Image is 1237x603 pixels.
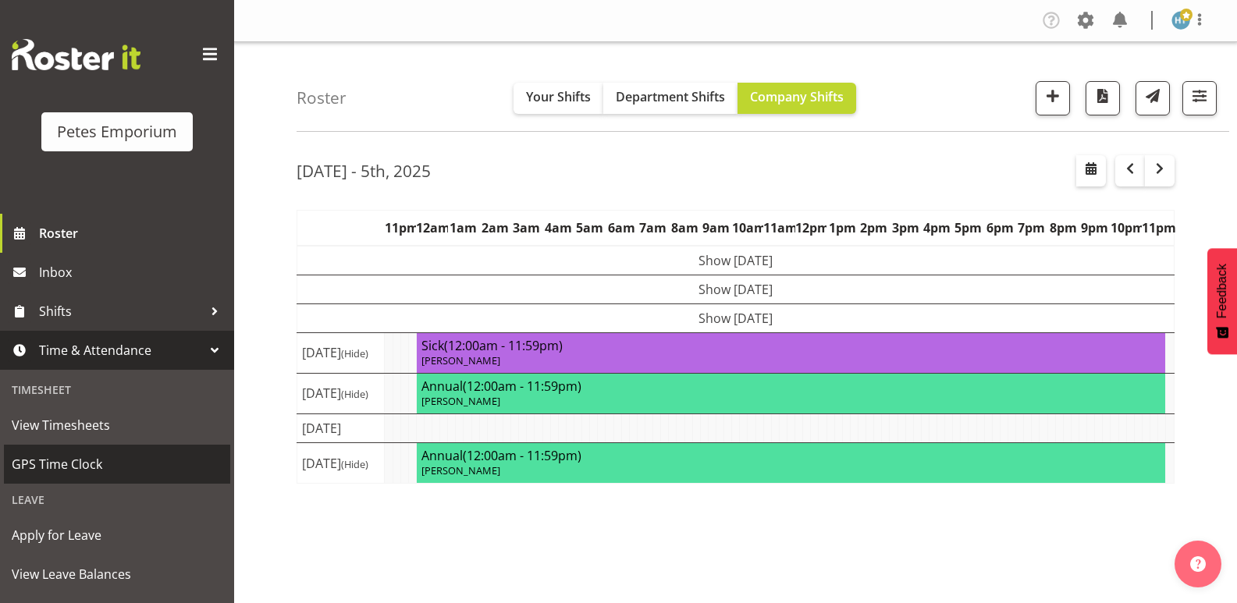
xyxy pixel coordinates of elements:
[1207,248,1237,354] button: Feedback - Show survey
[1182,81,1217,115] button: Filter Shifts
[1111,210,1142,246] th: 10pm
[421,338,1161,353] h4: Sick
[421,378,1161,394] h4: Annual
[826,210,858,246] th: 1pm
[297,373,385,413] td: [DATE]
[39,300,203,323] span: Shifts
[4,555,230,594] a: View Leave Balances
[953,210,984,246] th: 5pm
[57,120,177,144] div: Petes Emporium
[4,406,230,445] a: View Timesheets
[39,222,226,245] span: Roster
[39,261,226,284] span: Inbox
[1171,11,1190,30] img: helena-tomlin701.jpg
[795,210,826,246] th: 12pm
[297,414,385,443] td: [DATE]
[297,332,385,373] td: [DATE]
[12,562,222,586] span: View Leave Balances
[763,210,794,246] th: 11am
[514,83,603,114] button: Your Shifts
[297,89,347,107] h4: Roster
[4,484,230,516] div: Leave
[526,88,591,105] span: Your Shifts
[1076,155,1106,186] button: Select a specific date within the roster.
[463,378,581,395] span: (12:00am - 11:59pm)
[1142,210,1174,246] th: 11pm
[341,346,368,360] span: (Hide)
[574,210,606,246] th: 5am
[4,374,230,406] div: Timesheet
[421,448,1161,463] h4: Annual
[669,210,700,246] th: 8am
[463,447,581,464] span: (12:00am - 11:59pm)
[921,210,952,246] th: 4pm
[984,210,1015,246] th: 6pm
[12,39,140,70] img: Rosterit website logo
[700,210,731,246] th: 9am
[750,88,844,105] span: Company Shifts
[606,210,637,246] th: 6am
[858,210,889,246] th: 2pm
[4,445,230,484] a: GPS Time Clock
[341,387,368,401] span: (Hide)
[448,210,479,246] th: 1am
[297,303,1175,332] td: Show [DATE]
[421,394,500,408] span: [PERSON_NAME]
[732,210,763,246] th: 10am
[341,457,368,471] span: (Hide)
[297,275,1175,303] td: Show [DATE]
[421,353,500,367] span: [PERSON_NAME]
[297,161,431,181] h2: [DATE] - 5th, 2025
[1036,81,1070,115] button: Add a new shift
[890,210,921,246] th: 3pm
[1190,556,1206,572] img: help-xxl-2.png
[1016,210,1047,246] th: 7pm
[297,443,385,484] td: [DATE]
[421,463,500,477] span: [PERSON_NAME]
[511,210,542,246] th: 3am
[616,88,725,105] span: Department Shifts
[4,516,230,555] a: Apply for Leave
[12,452,222,476] span: GPS Time Clock
[1047,210,1079,246] th: 8pm
[1079,210,1111,246] th: 9pm
[12,413,222,437] span: View Timesheets
[416,210,447,246] th: 12am
[637,210,668,246] th: 7am
[444,337,563,354] span: (12:00am - 11:59pm)
[1215,264,1229,318] span: Feedback
[1136,81,1170,115] button: Send a list of all shifts for the selected filtered period to all rostered employees.
[603,83,738,114] button: Department Shifts
[39,339,203,362] span: Time & Attendance
[385,210,416,246] th: 11pm
[297,246,1175,275] td: Show [DATE]
[738,83,856,114] button: Company Shifts
[1086,81,1120,115] button: Download a PDF of the roster according to the set date range.
[542,210,574,246] th: 4am
[12,523,222,547] span: Apply for Leave
[479,210,510,246] th: 2am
